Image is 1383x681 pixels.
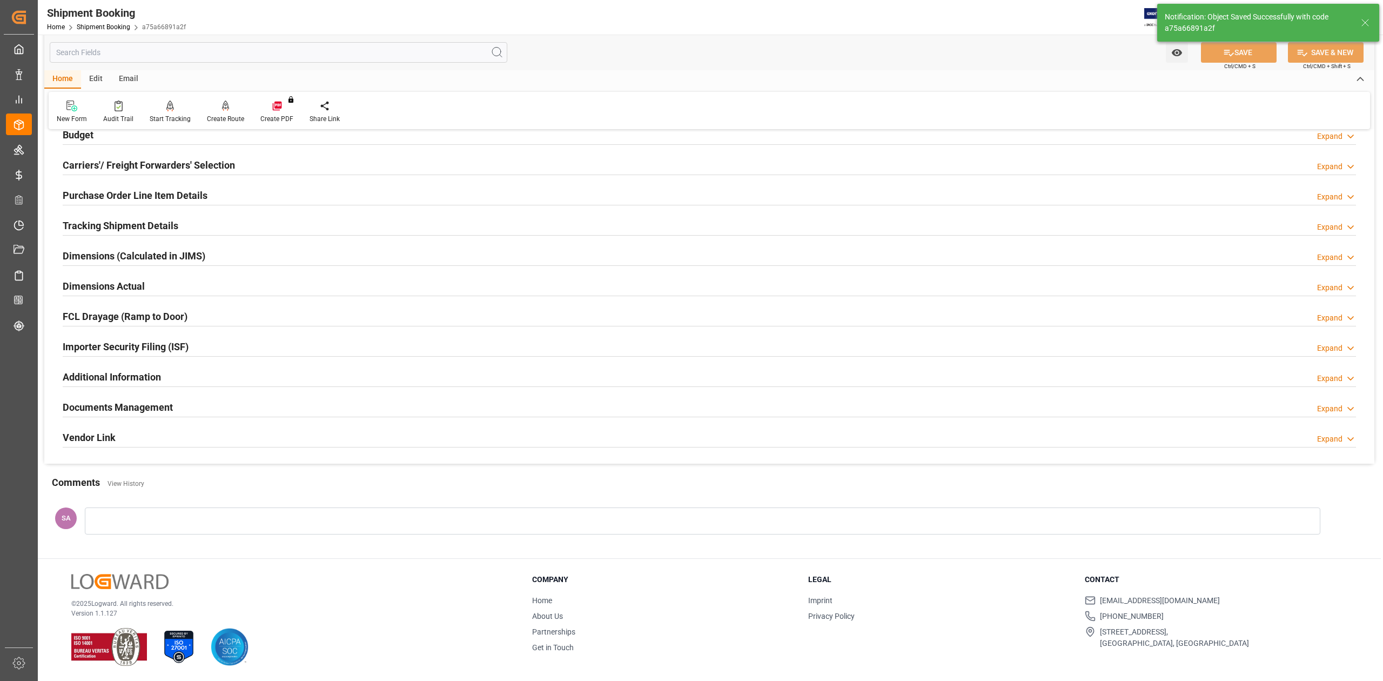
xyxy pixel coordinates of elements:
a: Privacy Policy [808,612,855,620]
h2: Carriers'/ Freight Forwarders' Selection [63,158,235,172]
div: New Form [57,114,87,124]
h2: Purchase Order Line Item Details [63,188,207,203]
div: Edit [81,70,111,89]
div: Expand [1317,222,1342,233]
img: AICPA SOC [211,628,249,666]
h2: Tracking Shipment Details [63,218,178,233]
span: SA [62,514,71,522]
a: Imprint [808,596,833,605]
a: Partnerships [532,627,575,636]
span: [PHONE_NUMBER] [1100,611,1164,622]
div: Create Route [207,114,244,124]
span: [STREET_ADDRESS], [GEOGRAPHIC_DATA], [GEOGRAPHIC_DATA] [1100,626,1249,649]
div: Expand [1317,282,1342,293]
span: Ctrl/CMD + S [1224,62,1256,70]
img: Exertis%20JAM%20-%20Email%20Logo.jpg_1722504956.jpg [1144,8,1181,27]
div: Expand [1317,191,1342,203]
img: ISO 27001 Certification [160,628,198,666]
h2: Dimensions Actual [63,279,145,293]
button: SAVE & NEW [1288,42,1364,63]
h2: FCL Drayage (Ramp to Door) [63,309,187,324]
div: Expand [1317,403,1342,415]
button: open menu [1166,42,1188,63]
div: Expand [1317,252,1342,263]
a: Home [47,23,65,31]
span: Ctrl/CMD + Shift + S [1303,62,1351,70]
img: ISO 9001 & ISO 14001 Certification [71,628,147,666]
div: Notification: Object Saved Successfully with code a75a66891a2f [1165,11,1351,34]
input: Search Fields [50,42,507,63]
img: Logward Logo [71,574,169,590]
div: Audit Trail [103,114,133,124]
div: Shipment Booking [47,5,186,21]
h2: Additional Information [63,370,161,384]
div: Expand [1317,373,1342,384]
a: Home [532,596,552,605]
div: Expand [1317,161,1342,172]
a: Get in Touch [532,643,574,652]
a: About Us [532,612,563,620]
h3: Company [532,574,795,585]
h2: Dimensions (Calculated in JIMS) [63,249,205,263]
div: Home [44,70,81,89]
h2: Vendor Link [63,430,116,445]
h2: Budget [63,128,93,142]
div: Expand [1317,312,1342,324]
h3: Legal [808,574,1071,585]
a: Shipment Booking [77,23,130,31]
div: Share Link [310,114,340,124]
p: © 2025 Logward. All rights reserved. [71,599,505,609]
div: Expand [1317,131,1342,142]
span: [EMAIL_ADDRESS][DOMAIN_NAME] [1100,595,1220,606]
div: Expand [1317,433,1342,445]
h2: Importer Security Filing (ISF) [63,339,189,354]
p: Version 1.1.127 [71,609,505,618]
a: View History [108,480,144,488]
h3: Contact [1085,574,1347,585]
h2: Documents Management [63,400,173,415]
div: Start Tracking [150,114,191,124]
h2: Comments [52,475,100,490]
button: SAVE [1201,42,1277,63]
div: Expand [1317,343,1342,354]
div: Email [111,70,146,89]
